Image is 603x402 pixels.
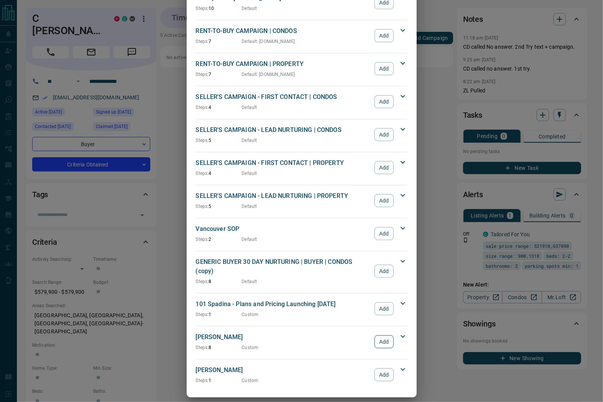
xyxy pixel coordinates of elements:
p: 8 [196,278,242,285]
p: [PERSON_NAME] [196,333,371,342]
button: Add [375,335,393,348]
span: Steps: [196,171,209,176]
button: Add [375,95,393,108]
p: GENERIC BUYER 30 DAY NURTURING | BUYER | CONDOS (copy) [196,257,371,276]
span: Steps: [196,345,209,350]
button: Add [375,161,393,174]
div: SELLER'S CAMPAIGN - FIRST CONTACT | CONDOSSteps:4DefaultAdd [196,91,407,112]
p: 7 [196,38,242,45]
div: SELLER'S CAMPAIGN - LEAD NURTURING | CONDOSSteps:5DefaultAdd [196,124,407,145]
div: RENT-TO-BUY CAMPAIGN | PROPERTYSteps:7Default: [DOMAIN_NAME]Add [196,58,407,79]
p: 5 [196,137,242,144]
p: 10 [196,5,242,12]
button: Add [375,265,393,278]
button: Add [375,62,393,75]
span: Steps: [196,138,209,143]
span: Steps: [196,204,209,209]
p: RENT-TO-BUY CAMPAIGN | CONDOS [196,26,371,36]
div: [PERSON_NAME]Steps:8CustomAdd [196,331,407,353]
span: Steps: [196,72,209,77]
span: Steps: [196,6,209,11]
p: Custom [242,311,259,318]
div: RENT-TO-BUY CAMPAIGN | CONDOSSteps:7Default: [DOMAIN_NAME]Add [196,25,407,46]
div: SELLER'S CAMPAIGN - LEAD NURTURING | PROPERTYSteps:5DefaultAdd [196,190,407,211]
span: Steps: [196,39,209,44]
p: Default : [DOMAIN_NAME] [242,38,295,45]
p: SELLER'S CAMPAIGN - LEAD NURTURING | CONDOS [196,125,371,135]
p: SELLER'S CAMPAIGN - LEAD NURTURING | PROPERTY [196,191,371,201]
p: 2 [196,236,242,243]
p: Custom [242,377,259,384]
span: Steps: [196,105,209,110]
p: SELLER'S CAMPAIGN - FIRST CONTACT | PROPERTY [196,158,371,168]
p: SELLER'S CAMPAIGN - FIRST CONTACT | CONDOS [196,92,371,102]
div: [PERSON_NAME]Steps:1CustomAdd [196,364,407,386]
p: [PERSON_NAME] [196,366,371,375]
p: Custom [242,344,259,351]
p: Default : [DOMAIN_NAME] [242,71,295,78]
button: Add [375,194,393,207]
p: Default [242,203,257,210]
p: 7 [196,71,242,78]
p: Default [242,236,257,243]
span: Steps: [196,237,209,242]
p: 8 [196,344,242,351]
button: Add [375,29,393,42]
p: 101 Spadina - Plans and Pricing Launching [DATE] [196,300,371,309]
p: Vancouver SOP [196,224,371,234]
p: 1 [196,311,242,318]
p: 5 [196,203,242,210]
p: Default [242,170,257,177]
span: Steps: [196,312,209,317]
p: RENT-TO-BUY CAMPAIGN | PROPERTY [196,59,371,69]
p: 4 [196,104,242,111]
div: Vancouver SOPSteps:2DefaultAdd [196,223,407,244]
p: Default [242,104,257,111]
p: Default [242,137,257,144]
p: Default [242,5,257,12]
p: 4 [196,170,242,177]
button: Add [375,302,393,315]
span: Steps: [196,378,209,383]
div: SELLER'S CAMPAIGN - FIRST CONTACT | PROPERTYSteps:4DefaultAdd [196,157,407,178]
button: Add [375,227,393,240]
p: Default [242,278,257,285]
p: 1 [196,377,242,384]
button: Add [375,368,393,381]
span: Steps: [196,279,209,284]
div: 101 Spadina - Plans and Pricing Launching [DATE]Steps:1CustomAdd [196,298,407,320]
button: Add [375,128,393,141]
div: GENERIC BUYER 30 DAY NURTURING | BUYER | CONDOS (copy)Steps:8DefaultAdd [196,256,407,287]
